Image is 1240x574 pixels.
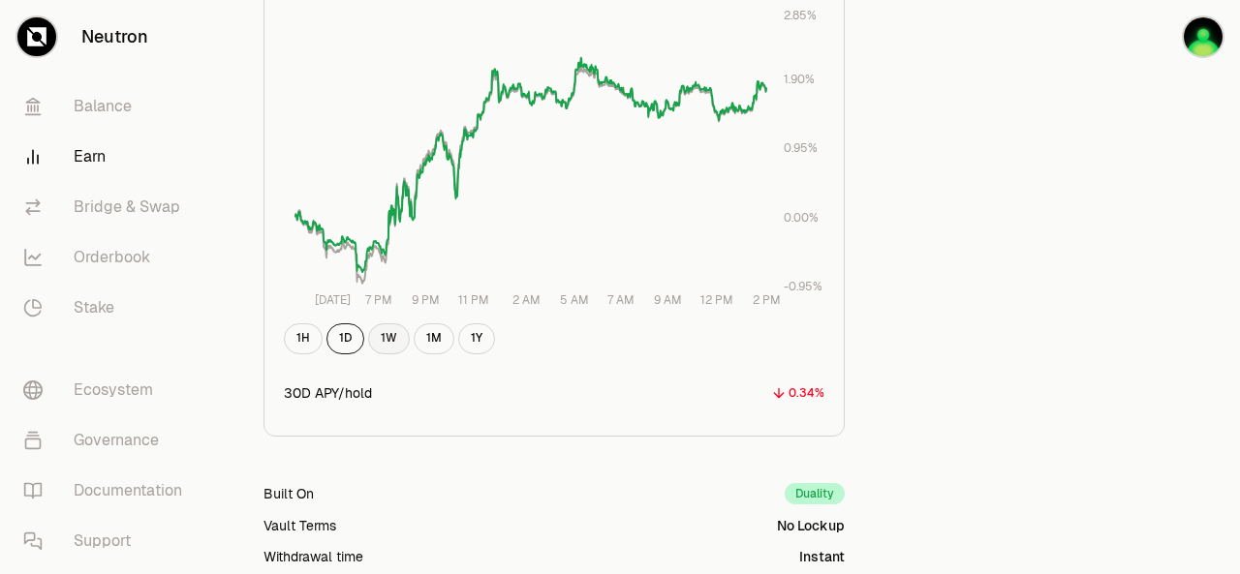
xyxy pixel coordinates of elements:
[1184,17,1223,56] img: Douglas Kamsou
[777,516,845,535] div: No Lockup
[784,210,819,226] tspan: 0.00%
[560,292,589,308] tspan: 5 AM
[284,323,323,354] button: 1H
[789,382,824,405] div: 0.34%
[607,292,635,308] tspan: 7 AM
[785,483,845,504] div: Duality
[784,72,815,87] tspan: 1.90%
[8,365,209,415] a: Ecosystem
[8,466,209,516] a: Documentation
[784,8,817,23] tspan: 2.85%
[654,292,682,308] tspan: 9 AM
[8,283,209,333] a: Stake
[263,547,363,566] div: Withdrawal time
[784,140,818,156] tspan: 0.95%
[263,484,314,503] div: Built On
[368,323,410,354] button: 1W
[458,323,495,354] button: 1Y
[8,516,209,566] a: Support
[284,383,372,403] div: 30D APY/hold
[315,292,351,308] tspan: [DATE]
[8,182,209,232] a: Bridge & Swap
[8,415,209,466] a: Governance
[512,292,541,308] tspan: 2 AM
[700,292,733,308] tspan: 12 PM
[784,279,822,294] tspan: -0.95%
[412,292,440,308] tspan: 9 PM
[753,292,781,308] tspan: 2 PM
[326,323,364,354] button: 1D
[8,81,209,132] a: Balance
[365,292,392,308] tspan: 7 PM
[263,516,336,535] div: Vault Terms
[458,292,489,308] tspan: 11 PM
[8,132,209,182] a: Earn
[799,547,845,566] div: Instant
[414,323,454,354] button: 1M
[8,232,209,283] a: Orderbook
